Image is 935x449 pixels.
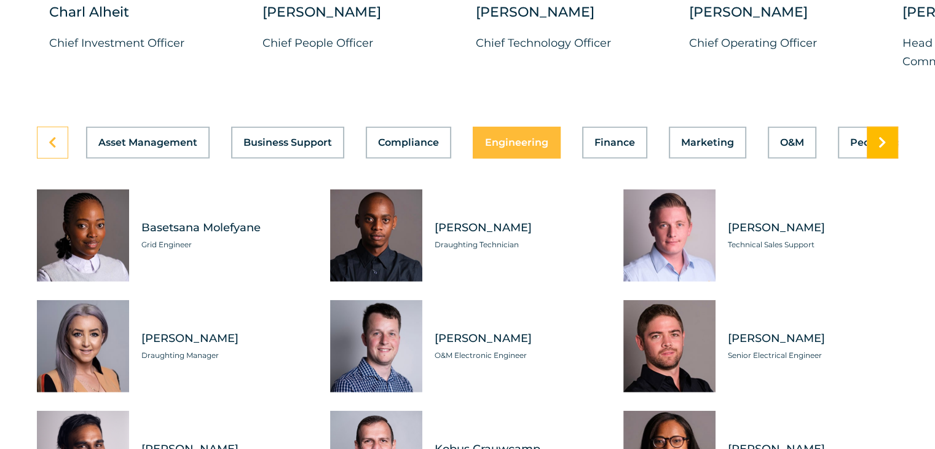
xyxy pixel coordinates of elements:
[435,239,605,251] span: Draughting Technician
[728,349,898,362] span: Senior Electrical Engineer
[485,138,548,148] span: Engineering
[141,331,312,346] span: [PERSON_NAME]
[262,3,457,34] div: [PERSON_NAME]
[435,349,605,362] span: O&M Electronic Engineer
[49,3,244,34] div: Charl Alheit
[49,34,244,52] p: Chief Investment Officer
[476,34,671,52] p: Chief Technology Officer
[378,138,439,148] span: Compliance
[435,220,605,236] span: [PERSON_NAME]
[435,331,605,346] span: [PERSON_NAME]
[689,3,884,34] div: [PERSON_NAME]
[728,239,898,251] span: Technical Sales Support
[243,138,332,148] span: Business Support
[728,331,898,346] span: [PERSON_NAME]
[141,349,312,362] span: Draughting Manager
[780,138,804,148] span: O&M
[594,138,635,148] span: Finance
[476,3,671,34] div: [PERSON_NAME]
[689,34,884,52] p: Chief Operating Officer
[681,138,734,148] span: Marketing
[262,34,457,52] p: Chief People Officer
[728,220,898,236] span: [PERSON_NAME]
[141,239,312,251] span: Grid Engineer
[98,138,197,148] span: Asset Management
[141,220,312,236] span: Basetsana Molefyane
